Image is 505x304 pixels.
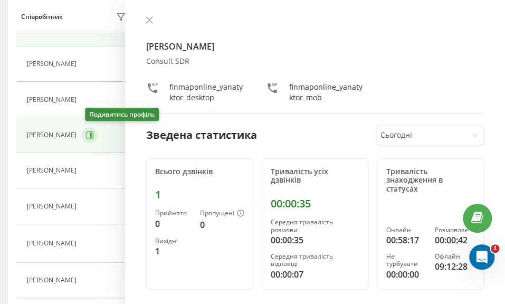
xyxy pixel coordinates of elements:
div: 0 [155,217,192,230]
div: Прийнято [155,210,192,217]
div: Тривалість знаходження в статусах [386,167,475,194]
h4: [PERSON_NAME] [146,40,484,53]
div: [PERSON_NAME] [27,240,79,247]
div: Середня тривалість розмови [271,218,360,234]
div: Всього дзвінків [155,167,244,176]
div: 1 [155,245,192,258]
div: [PERSON_NAME] [27,60,79,68]
div: 00:00:00 [386,268,426,281]
div: Пропущені [200,210,244,218]
div: Подивитись профіль [85,108,159,121]
div: Consult SDR [146,57,484,66]
div: 00:00:07 [271,268,360,281]
div: Середня тривалість відповіді [271,253,360,268]
div: 00:58:17 [386,234,426,246]
div: [PERSON_NAME] [27,167,79,174]
div: 00:00:42 [435,234,475,246]
div: 00:00:35 [271,234,360,246]
div: 1 [155,188,244,201]
div: 0 [200,218,244,231]
div: finmaponline_yanatyktor_mob [289,82,365,103]
div: finmaponline_yanatyktor_desktop [169,82,245,103]
div: [PERSON_NAME] [27,131,79,139]
div: [PERSON_NAME] [27,203,79,210]
div: Розмовляє [435,226,475,234]
div: 00:00:35 [271,197,360,210]
div: Тривалість усіх дзвінків [271,167,360,185]
iframe: Intercom live chat [469,244,494,270]
div: 09:12:28 [435,260,475,273]
div: [PERSON_NAME] [27,277,79,284]
div: Співробітник [21,13,63,21]
div: Офлайн [435,253,475,260]
div: Зведена статистика [146,127,257,143]
div: Вихідні [155,237,192,245]
span: 1 [491,244,499,253]
div: Онлайн [386,226,426,234]
div: [PERSON_NAME] [27,96,79,103]
div: Не турбувати [386,253,426,268]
